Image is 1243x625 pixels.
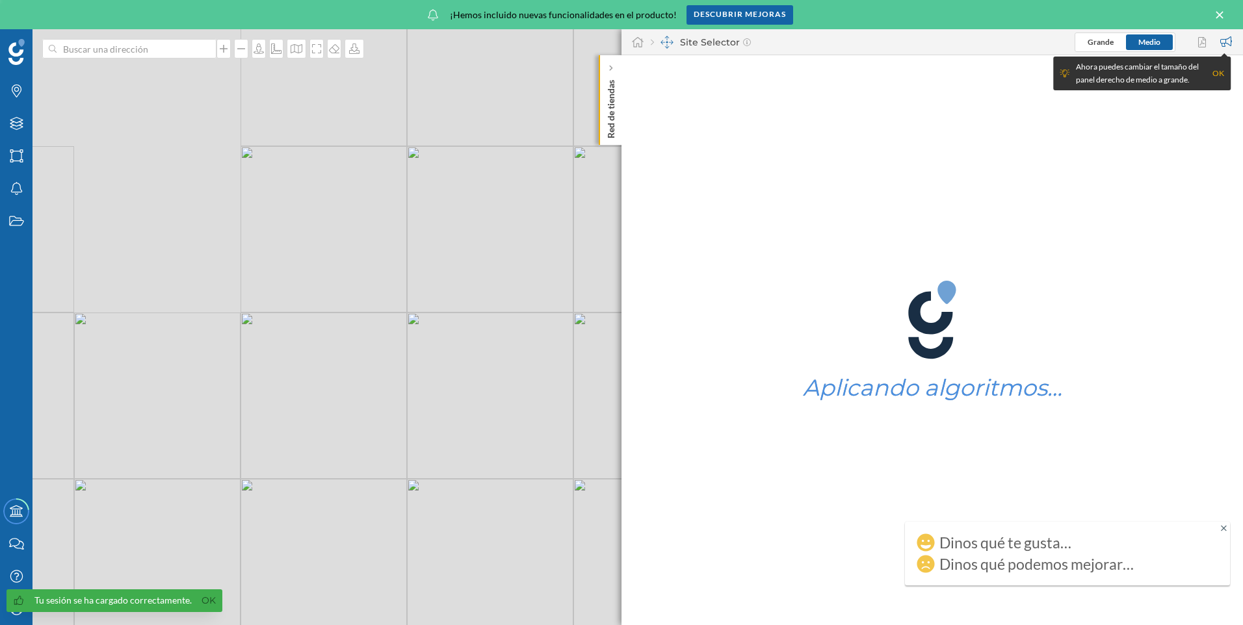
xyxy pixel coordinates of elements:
div: Dinos qué te gusta… [939,536,1071,549]
h1: Aplicando algoritmos… [803,376,1062,400]
img: Geoblink Logo [8,39,25,65]
div: OK [1212,67,1224,80]
a: Ok [198,593,219,608]
p: Red de tiendas [605,75,618,138]
span: Grande [1088,37,1114,47]
span: ¡Hemos incluido nuevas funcionalidades en el producto! [450,8,677,21]
div: Site Selector [651,36,751,49]
span: Medio [1138,37,1160,47]
img: dashboards-manager.svg [661,36,674,49]
div: Ahora puedes cambiar el tamaño del panel derecho de medio a grande. [1076,60,1206,86]
div: Tu sesión se ha cargado correctamente. [34,594,192,607]
div: Dinos qué podemos mejorar… [939,557,1134,570]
